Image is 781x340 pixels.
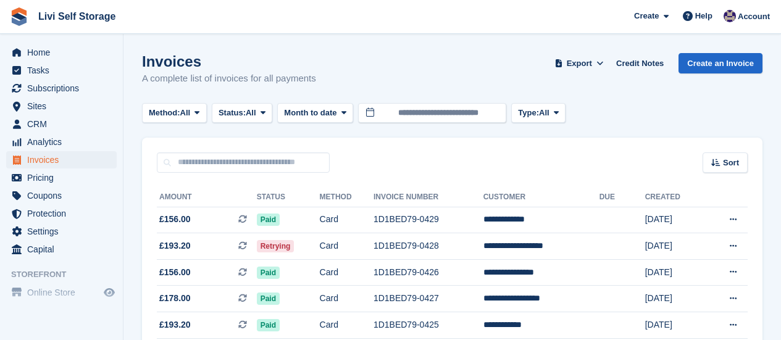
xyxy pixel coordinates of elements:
td: [DATE] [645,207,704,233]
td: [DATE] [645,286,704,312]
td: [DATE] [645,233,704,260]
th: Due [599,188,645,207]
span: CRM [27,115,101,133]
h1: Invoices [142,53,316,70]
span: Capital [27,241,101,258]
a: menu [6,97,117,115]
a: menu [6,80,117,97]
a: menu [6,187,117,204]
p: A complete list of invoices for all payments [142,72,316,86]
span: Method: [149,107,180,119]
td: 1D1BED79-0425 [374,312,483,339]
span: Account [738,10,770,23]
img: Jim [724,10,736,22]
td: Card [320,207,374,233]
a: menu [6,223,117,240]
th: Created [645,188,704,207]
span: Paid [257,319,280,331]
span: Subscriptions [27,80,101,97]
span: Create [634,10,659,22]
button: Export [552,53,606,73]
td: [DATE] [645,312,704,339]
td: 1D1BED79-0429 [374,207,483,233]
span: Paid [257,267,280,279]
button: Type: All [511,103,566,123]
td: Card [320,286,374,312]
span: £178.00 [159,292,191,305]
span: £156.00 [159,213,191,226]
td: 1D1BED79-0427 [374,286,483,312]
span: £193.20 [159,318,191,331]
span: Paid [257,214,280,226]
span: Analytics [27,133,101,151]
a: menu [6,169,117,186]
span: All [246,107,256,119]
a: Livi Self Storage [33,6,120,27]
a: menu [6,115,117,133]
span: Sort [723,157,739,169]
span: Sites [27,97,101,115]
th: Method [320,188,374,207]
a: Credit Notes [611,53,669,73]
span: Export [567,57,592,70]
button: Month to date [277,103,353,123]
td: Card [320,312,374,339]
span: Retrying [257,240,294,252]
a: Preview store [102,285,117,300]
span: All [180,107,191,119]
span: £193.20 [159,239,191,252]
th: Status [257,188,320,207]
td: 1D1BED79-0428 [374,233,483,260]
a: menu [6,241,117,258]
td: Card [320,233,374,260]
button: Method: All [142,103,207,123]
span: Help [695,10,712,22]
td: Card [320,259,374,286]
span: Settings [27,223,101,240]
a: menu [6,44,117,61]
th: Invoice Number [374,188,483,207]
img: stora-icon-8386f47178a22dfd0bd8f6a31ec36ba5ce8667c1dd55bd0f319d3a0aa187defe.svg [10,7,28,26]
span: Pricing [27,169,101,186]
span: All [539,107,549,119]
td: [DATE] [645,259,704,286]
th: Amount [157,188,257,207]
span: Home [27,44,101,61]
span: Tasks [27,62,101,79]
span: Month to date [284,107,336,119]
span: Invoices [27,151,101,168]
span: Storefront [11,268,123,281]
span: Online Store [27,284,101,301]
span: Protection [27,205,101,222]
a: Create an Invoice [679,53,762,73]
span: Status: [219,107,246,119]
td: 1D1BED79-0426 [374,259,483,286]
a: menu [6,151,117,168]
th: Customer [483,188,599,207]
span: Paid [257,292,280,305]
a: menu [6,62,117,79]
button: Status: All [212,103,272,123]
a: menu [6,284,117,301]
a: menu [6,205,117,222]
span: Coupons [27,187,101,204]
a: menu [6,133,117,151]
span: Type: [518,107,539,119]
span: £156.00 [159,266,191,279]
